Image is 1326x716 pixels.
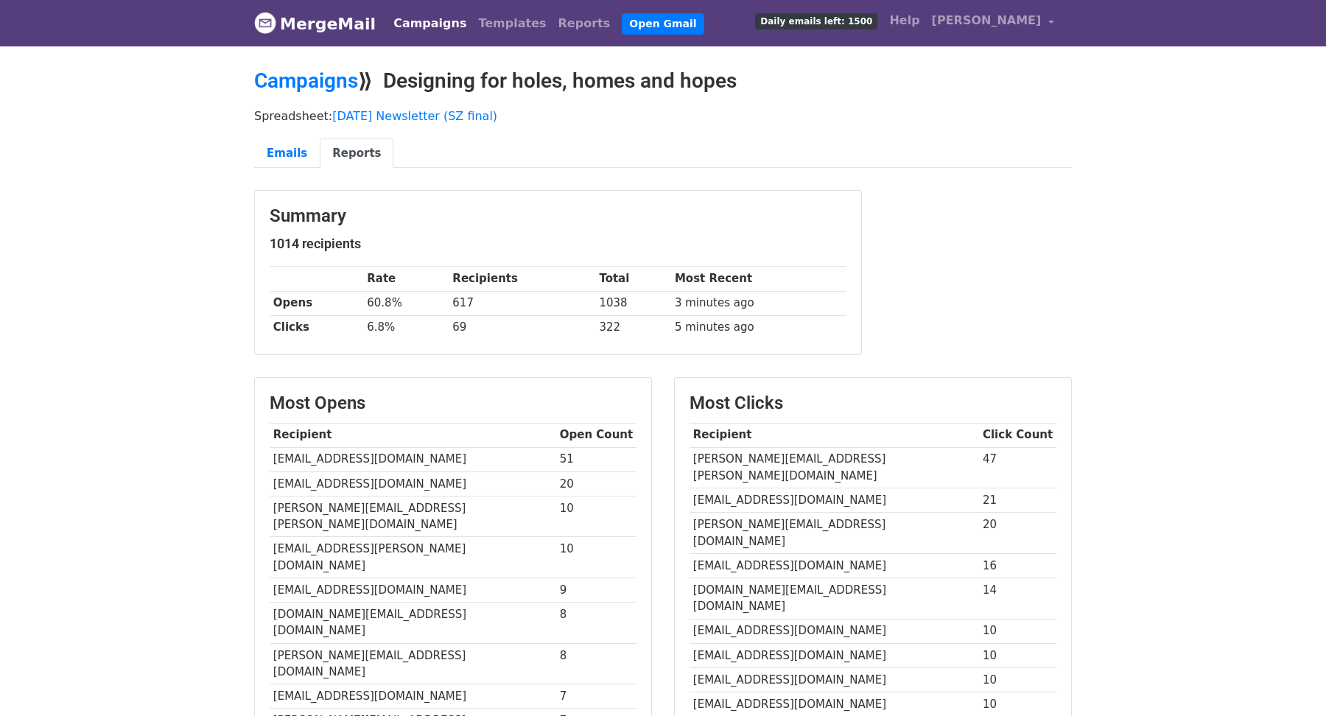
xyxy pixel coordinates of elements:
td: 8 [556,643,636,684]
td: 20 [979,513,1056,554]
td: 60.8% [363,291,449,315]
th: Open Count [556,423,636,447]
td: [DOMAIN_NAME][EMAIL_ADDRESS][DOMAIN_NAME] [690,578,979,620]
td: [EMAIL_ADDRESS][DOMAIN_NAME] [690,488,979,513]
h3: Most Clicks [690,393,1056,414]
th: Recipient [270,423,556,447]
th: Opens [270,291,363,315]
a: Reports [552,9,617,38]
td: [EMAIL_ADDRESS][DOMAIN_NAME] [690,553,979,578]
th: Recipient [690,423,979,447]
a: Open Gmail [622,13,704,35]
a: MergeMail [254,8,376,39]
a: Campaigns [387,9,472,38]
a: [PERSON_NAME] [926,6,1060,41]
td: [PERSON_NAME][EMAIL_ADDRESS][DOMAIN_NAME] [270,643,556,684]
h2: ⟫ Designing for holes, homes and hopes [254,69,1072,94]
td: 10 [979,692,1056,716]
td: [EMAIL_ADDRESS][DOMAIN_NAME] [690,692,979,716]
a: Help [883,6,925,35]
p: Spreadsheet: [254,108,1072,124]
th: Click Count [979,423,1056,447]
td: 10 [979,643,1056,667]
a: Emails [254,138,320,169]
td: 8 [556,603,636,644]
td: 5 minutes ago [671,315,846,340]
td: 10 [979,667,1056,692]
a: Daily emails left: 1500 [749,6,883,35]
td: [PERSON_NAME][EMAIL_ADDRESS][PERSON_NAME][DOMAIN_NAME] [690,447,979,488]
img: MergeMail logo [254,12,276,34]
h3: Summary [270,206,846,227]
td: 6.8% [363,315,449,340]
td: 16 [979,553,1056,578]
td: [EMAIL_ADDRESS][DOMAIN_NAME] [690,619,979,643]
a: Reports [320,138,393,169]
td: [EMAIL_ADDRESS][DOMAIN_NAME] [270,471,556,496]
h3: Most Opens [270,393,636,414]
td: 1038 [596,291,672,315]
a: Campaigns [254,69,358,93]
td: 10 [979,619,1056,643]
th: Rate [363,267,449,291]
td: [DOMAIN_NAME][EMAIL_ADDRESS][DOMAIN_NAME] [270,603,556,644]
h5: 1014 recipients [270,236,846,252]
td: 51 [556,447,636,471]
td: [EMAIL_ADDRESS][DOMAIN_NAME] [270,447,556,471]
td: 3 minutes ago [671,291,846,315]
td: 14 [979,578,1056,620]
td: 20 [556,471,636,496]
td: 69 [449,315,596,340]
td: 47 [979,447,1056,488]
a: [DATE] Newsletter (SZ final) [332,109,497,123]
th: Most Recent [671,267,846,291]
span: Daily emails left: 1500 [755,13,877,29]
td: 7 [556,684,636,709]
td: 617 [449,291,596,315]
td: 21 [979,488,1056,513]
td: [EMAIL_ADDRESS][DOMAIN_NAME] [270,578,556,603]
td: 10 [556,537,636,578]
td: [EMAIL_ADDRESS][DOMAIN_NAME] [690,667,979,692]
td: [PERSON_NAME][EMAIL_ADDRESS][PERSON_NAME][DOMAIN_NAME] [270,496,556,537]
td: [EMAIL_ADDRESS][DOMAIN_NAME] [690,643,979,667]
a: Templates [472,9,552,38]
td: [EMAIL_ADDRESS][DOMAIN_NAME] [270,684,556,709]
span: [PERSON_NAME] [932,12,1042,29]
td: [PERSON_NAME][EMAIL_ADDRESS][DOMAIN_NAME] [690,513,979,554]
th: Total [596,267,672,291]
td: 9 [556,578,636,603]
th: Clicks [270,315,363,340]
td: 322 [596,315,672,340]
th: Recipients [449,267,596,291]
td: [EMAIL_ADDRESS][PERSON_NAME][DOMAIN_NAME] [270,537,556,578]
td: 10 [556,496,636,537]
